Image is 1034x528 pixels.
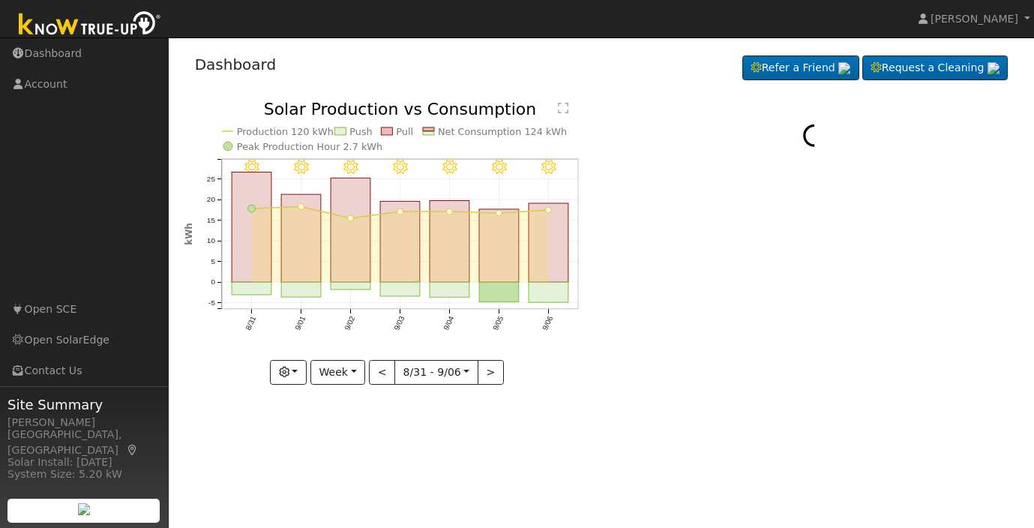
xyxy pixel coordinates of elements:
div: Solar Install: [DATE] [7,454,160,470]
div: [GEOGRAPHIC_DATA], [GEOGRAPHIC_DATA] [7,427,160,458]
div: System Size: 5.20 kW [7,466,160,482]
img: retrieve [838,62,850,74]
img: retrieve [78,503,90,515]
div: [PERSON_NAME] [7,415,160,430]
a: Request a Cleaning [862,55,1008,81]
img: Know True-Up [11,8,169,42]
img: retrieve [988,62,1000,74]
span: Site Summary [7,394,160,415]
a: Dashboard [195,55,277,73]
span: [PERSON_NAME] [931,13,1018,25]
a: Map [126,444,139,456]
a: Refer a Friend [742,55,859,81]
